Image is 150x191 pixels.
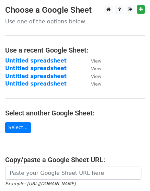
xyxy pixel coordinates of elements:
a: View [84,58,101,64]
p: Use one of the options below... [5,18,145,25]
small: View [91,58,101,64]
h3: Choose a Google Sheet [5,5,145,15]
a: Untitled spreadsheet [5,58,67,64]
small: View [91,74,101,79]
a: View [84,81,101,87]
a: View [84,73,101,79]
a: Untitled spreadsheet [5,65,67,71]
small: View [91,66,101,71]
a: Select... [5,122,31,133]
input: Paste your Google Sheet URL here [5,167,141,180]
a: Untitled spreadsheet [5,81,67,87]
a: Untitled spreadsheet [5,73,67,79]
small: Example: [URL][DOMAIN_NAME] [5,181,76,186]
small: View [91,81,101,87]
h4: Select another Google Sheet: [5,109,145,117]
h4: Use a recent Google Sheet: [5,46,145,54]
a: View [84,65,101,71]
h4: Copy/paste a Google Sheet URL: [5,156,145,164]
